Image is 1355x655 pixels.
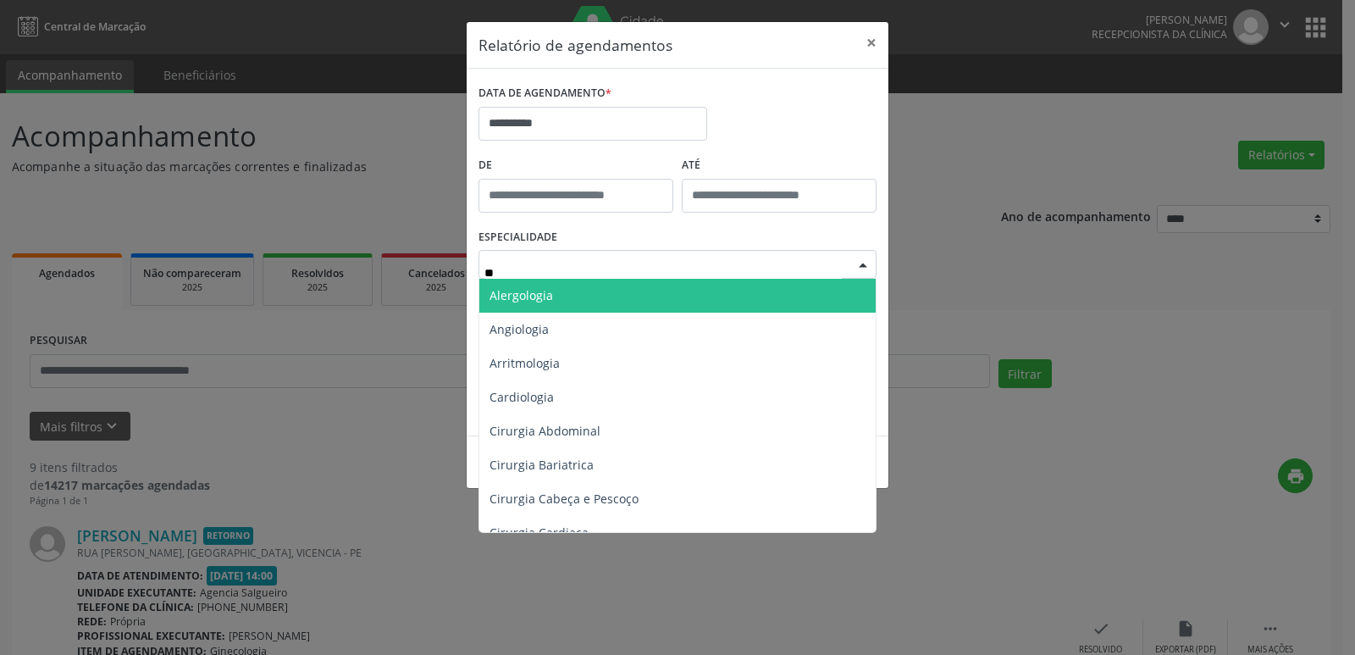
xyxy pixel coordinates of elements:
[489,491,639,507] span: Cirurgia Cabeça e Pescoço
[478,80,611,107] label: DATA DE AGENDAMENTO
[489,525,589,541] span: Cirurgia Cardiaca
[489,287,553,303] span: Alergologia
[478,225,557,251] label: ESPECIALIDADE
[489,389,554,405] span: Cardiologia
[489,321,549,337] span: Angiologia
[478,153,673,179] label: De
[489,355,560,371] span: Arritmologia
[489,457,594,473] span: Cirurgia Bariatrica
[489,423,600,439] span: Cirurgia Abdominal
[854,22,888,64] button: Close
[682,153,877,179] label: ATÉ
[478,34,672,56] h5: Relatório de agendamentos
